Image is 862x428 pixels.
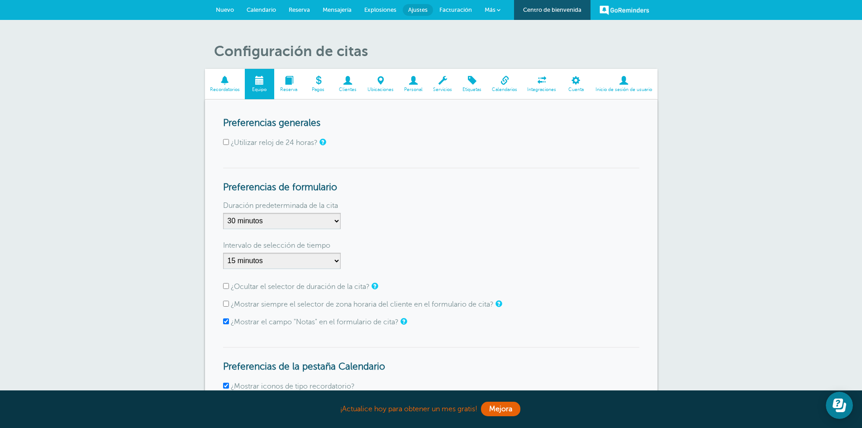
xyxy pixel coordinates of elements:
a: Personal [399,69,428,99]
font: Mensajería [323,6,352,13]
font: Preferencias de formulario [223,182,337,192]
font: Reserva [280,87,297,92]
a: Las notas son sólo para uso interno y no son visibles para sus clientes. [400,318,406,324]
font: ¿Mostrar siempre el selector de zona horaria del cliente en el formulario de cita? [231,300,494,308]
font: ¡Actualice hoy para obtener un mes gratis! [340,405,477,413]
a: Inicio de sesión de usuario [591,69,657,99]
a: Etiquetas [457,69,487,99]
font: Pagos [312,87,324,92]
font: Configuración de citas [214,43,368,59]
font: ¿Ocultar el selector de duración de la cita? [231,283,370,291]
font: Centro de bienvenida [523,6,581,13]
font: Preferencias generales [223,118,320,128]
font: Duración predeterminada de la cita [223,202,338,210]
a: Servicios [428,69,457,99]
a: Cuenta [561,69,591,99]
a: Calendarios [487,69,522,99]
font: Mejora [489,405,512,413]
a: Si la duración de la cita no es relevante para usted, marque esta casilla para ocultar el selecto... [371,283,377,289]
iframe: Centro de recursos [826,392,853,419]
font: Equipo [252,87,267,92]
a: La zona horaria del cliente le permite configurar una zona horaria local diferente para cada clie... [495,301,501,307]
font: Inicio de sesión de usuario [595,87,652,92]
font: ¿Utilizar reloj de 24 horas? [231,139,318,147]
a: Pagos [304,69,333,99]
font: Ubicaciones [367,87,394,92]
font: Integraciones [527,87,556,92]
font: Recordatorios [210,87,240,92]
font: Ajustes [408,6,428,13]
a: Clientes [333,69,362,99]
a: Cambia el selector de hora del formulario de citas y la pestaña Calendario a un formato de 24 hor... [319,139,325,145]
font: Calendarios [492,87,517,92]
a: Ajustes [403,4,433,16]
a: Mejora [481,402,520,416]
font: Explosiones [364,6,396,13]
font: ¿Mostrar el campo "Notas" en el formulario de cita? [231,318,399,326]
font: ¿Mostrar iconos de tipo recordatorio? [231,382,355,390]
a: Ubicaciones [362,69,399,99]
font: Calendario [247,6,276,13]
font: Personal [404,87,423,92]
font: Cuenta [568,87,584,92]
font: Servicios [433,87,452,92]
font: Etiquetas [462,87,481,92]
font: Reserva [289,6,310,13]
font: Más [485,6,495,13]
font: Facturación [439,6,472,13]
font: Intervalo de selección de tiempo [223,241,330,250]
a: Recordatorios [205,69,245,99]
font: Preferencias de la pestaña Calendario [223,361,385,372]
a: Reserva [274,69,304,99]
font: Clientes [339,87,357,92]
font: Nuevo [216,6,234,13]
a: Integraciones [522,69,561,99]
